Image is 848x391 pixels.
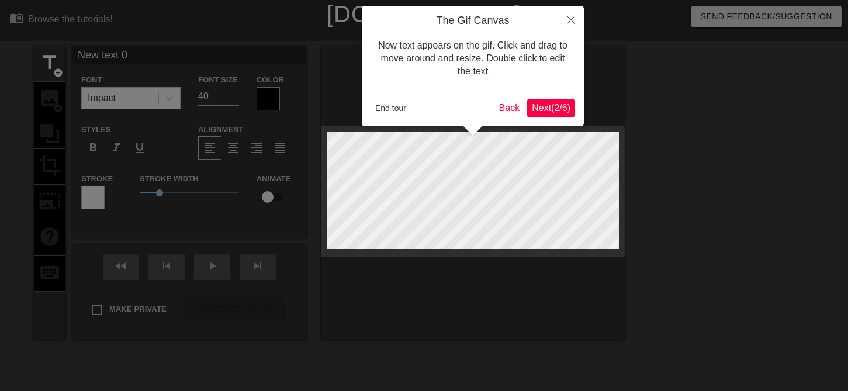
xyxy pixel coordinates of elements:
[527,99,575,117] button: Next
[532,103,570,113] span: Next ( 2 / 6 )
[494,99,525,117] button: Back
[371,99,411,117] button: End tour
[371,27,575,90] div: New text appears on the gif. Click and drag to move around and resize. Double click to edit the text
[558,6,584,33] button: Close
[371,15,575,27] h4: The Gif Canvas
